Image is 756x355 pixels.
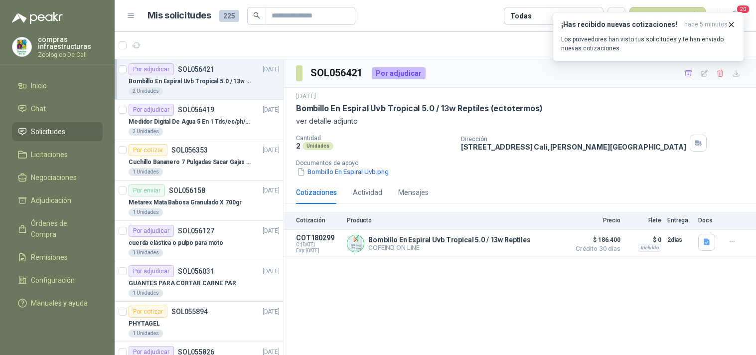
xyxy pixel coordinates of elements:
div: 1 Unidades [129,208,163,216]
p: [DATE] [263,186,280,195]
p: SOL055894 [171,308,208,315]
a: Por adjudicarSOL056031[DATE] GUANTES PARA CORTAR CARNE PAR1 Unidades [115,261,284,302]
p: SOL056419 [178,106,214,113]
p: cuerda elástica o pulpo para moto [129,238,223,248]
div: 1 Unidades [129,168,163,176]
a: Por enviarSOL056158[DATE] Metarex Mata Babosa Granulado X 700gr1 Unidades [115,180,284,221]
p: Dirección [461,136,686,143]
a: Solicitudes [12,122,103,141]
p: [DATE] [263,65,280,74]
div: Por adjudicar [129,63,174,75]
span: Configuración [31,275,75,286]
h3: ¡Has recibido nuevas cotizaciones! [561,20,680,29]
p: Docs [698,217,718,224]
p: Cuchillo Bananero 7 Pulgadas Sacar Gajas O Deshoje O Desman [129,158,253,167]
button: 20 [726,7,744,25]
p: [DATE] [296,92,316,101]
p: Metarex Mata Babosa Granulado X 700gr [129,198,242,207]
span: Inicio [31,80,47,91]
a: Por cotizarSOL056353[DATE] Cuchillo Bananero 7 Pulgadas Sacar Gajas O Deshoje O Desman1 Unidades [115,140,284,180]
div: Actividad [353,187,382,198]
p: Producto [347,217,565,224]
p: Bombillo En Espiral Uvb Tropical 5.0 / 13w Reptiles [368,236,531,244]
div: Cotizaciones [296,187,337,198]
div: Todas [510,10,531,21]
button: Bombillo En Espiral Uvb.png [296,167,390,177]
div: Incluido [638,244,661,252]
a: Chat [12,99,103,118]
span: $ 186.400 [571,234,620,246]
p: Entrega [667,217,692,224]
p: Cotización [296,217,341,224]
span: Solicitudes [31,126,65,137]
div: Mensajes [398,187,429,198]
p: Cantidad [296,135,453,142]
div: 1 Unidades [129,330,163,338]
p: [DATE] [263,146,280,155]
p: $ 0 [626,234,661,246]
p: 2 días [667,234,692,246]
a: Por adjudicarSOL056127[DATE] cuerda elástica o pulpo para moto1 Unidades [115,221,284,261]
p: PHYTAGEL [129,319,160,329]
p: [DATE] [263,226,280,236]
p: 2 [296,142,301,150]
img: Company Logo [347,235,364,252]
p: Medidor Digital De Agua 5 En 1 Tds/ec/ph/salinidad/temperatu [129,117,253,127]
span: 225 [219,10,239,22]
a: Adjudicación [12,191,103,210]
h1: Mis solicitudes [148,8,211,23]
span: Chat [31,103,46,114]
p: Zoologico De Cali [38,52,103,58]
p: SOL056158 [169,187,205,194]
p: COT180299 [296,234,341,242]
div: Por adjudicar [372,67,426,79]
a: Órdenes de Compra [12,214,103,244]
div: 2 Unidades [129,128,163,136]
div: 1 Unidades [129,289,163,297]
span: 20 [736,4,750,14]
p: Documentos de apoyo [296,160,752,167]
p: [DATE] [263,267,280,276]
span: Remisiones [31,252,68,263]
p: Los proveedores han visto tus solicitudes y te han enviado nuevas cotizaciones. [561,35,736,53]
div: Por adjudicar [129,265,174,277]
span: search [253,12,260,19]
p: SOL056127 [178,227,214,234]
p: [DATE] [263,105,280,115]
div: Unidades [302,142,333,150]
p: [STREET_ADDRESS] Cali , [PERSON_NAME][GEOGRAPHIC_DATA] [461,143,686,151]
a: Inicio [12,76,103,95]
span: Órdenes de Compra [31,218,93,240]
a: Por adjudicarSOL056419[DATE] Medidor Digital De Agua 5 En 1 Tds/ec/ph/salinidad/temperatu2 Unidades [115,100,284,140]
p: SOL056353 [171,147,208,154]
a: Manuales y ayuda [12,294,103,313]
div: Por adjudicar [129,104,174,116]
img: Company Logo [12,37,31,56]
p: Bombillo En Espiral Uvb Tropical 5.0 / 13w Reptiles (ectotermos) [296,103,542,114]
a: Remisiones [12,248,103,267]
h3: SOL056421 [310,65,364,81]
p: Flete [626,217,661,224]
span: Negociaciones [31,172,77,183]
span: Adjudicación [31,195,71,206]
p: GUANTES PARA CORTAR CARNE PAR [129,279,236,288]
span: Manuales y ayuda [31,298,88,309]
p: Precio [571,217,620,224]
div: Por enviar [129,184,165,196]
span: Exp: [DATE] [296,248,341,254]
img: Logo peakr [12,12,63,24]
div: Por adjudicar [129,225,174,237]
div: 1 Unidades [129,249,163,257]
p: COFEIND ON LINE [368,244,531,251]
p: Bombillo En Espiral Uvb Tropical 5.0 / 13w Reptiles (ectotermos) [129,77,253,86]
a: Por cotizarSOL055894[DATE] PHYTAGEL1 Unidades [115,302,284,342]
p: ver detalle adjunto [296,116,744,127]
a: Configuración [12,271,103,290]
button: Nueva solicitud [629,7,706,25]
a: Por adjudicarSOL056421[DATE] Bombillo En Espiral Uvb Tropical 5.0 / 13w Reptiles (ectotermos)2 Un... [115,59,284,100]
span: Licitaciones [31,149,68,160]
button: ¡Has recibido nuevas cotizaciones!hace 5 minutos Los proveedores han visto tus solicitudes y te h... [553,12,744,61]
a: Negociaciones [12,168,103,187]
a: Licitaciones [12,145,103,164]
div: Por cotizar [129,144,167,156]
